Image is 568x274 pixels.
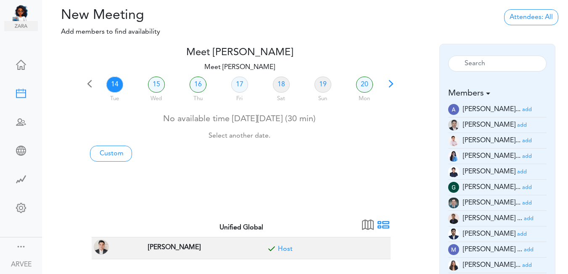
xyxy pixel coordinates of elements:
a: 19 [314,77,331,93]
a: Change side menu [16,242,26,253]
h2: New Meeting [48,8,211,24]
a: add [517,231,527,237]
span: [PERSON_NAME]... [463,200,520,206]
small: add [517,231,527,237]
div: Home [4,60,38,68]
span: [PERSON_NAME] ... [463,246,522,253]
a: 18 [273,77,290,93]
li: Tax Advisor (mc.talley@unified-accounting.com) [448,242,547,258]
div: Share Meeting Link [4,146,38,154]
small: add [517,169,527,175]
a: Change Settings [4,199,38,219]
li: Tax Manager (g.magsino@unified-accounting.com) [448,180,547,195]
img: Z [448,135,459,146]
div: Time Saved [4,174,38,183]
div: Thu [178,91,218,103]
div: Sat [261,91,301,103]
span: [PERSON_NAME]... [463,106,520,113]
a: add [522,262,532,269]
img: 9k= [448,213,459,224]
span: [PERSON_NAME]... [463,137,520,144]
a: add [524,246,534,253]
span: [PERSON_NAME] [463,168,515,175]
small: add [517,122,527,128]
small: Select another date. [209,133,270,139]
small: add [522,263,532,268]
a: add [517,168,527,175]
li: Tax Admin (i.herrera@unified-accounting.com) [448,195,547,211]
a: add [522,184,532,191]
div: Schedule Team Meeting [4,117,38,125]
img: zara.png [4,21,38,31]
span: Included for meeting [265,245,278,257]
small: add [524,216,534,221]
a: ARVEE [1,254,41,273]
span: Next 7 days [385,81,397,93]
span: [PERSON_NAME] [463,122,515,128]
small: add [522,200,532,206]
div: ARVEE [11,260,32,270]
img: wEqpdqGJg0NqAAAAABJRU5ErkJggg== [448,182,459,193]
a: add [522,153,532,160]
img: oYmRaigo6CGHQoVEE68UKaYmSv3mcdPtBqv6mR0IswoELyKVAGpf2awGYjY1lJF3I6BneypHs55I8hk2WCirnQq9SYxiZpiWh... [448,229,459,239]
a: Attendees: All [504,9,558,25]
h5: Members [448,88,547,98]
span: No available time [DATE][DATE] (30 min) [163,115,316,140]
img: E70kTnhEtDRAIGhEjAgBAJGBAiAQNCJGBAiAQMCJGAASESMCBEAgaESMCAEAkYECIBA0IkYECIBAwIkYABIRIwIEQCBoRIwIA... [448,104,459,115]
img: Z [448,166,459,177]
img: 2Q== [448,197,459,208]
li: Tax Admin (e.dayan@unified-accounting.com) [448,164,547,180]
div: Show menu and text [16,242,26,250]
span: [PERSON_NAME]... [463,153,520,160]
li: Tax Accountant (mc.cabasan@unified-accounting.com) [448,258,547,273]
a: add [517,122,527,128]
p: Add members to find availability [48,27,211,37]
a: Custom [90,146,132,162]
strong: Unified Global [219,224,263,231]
p: Meet [PERSON_NAME] [84,62,395,72]
span: [PERSON_NAME]... [463,184,520,191]
span: [PERSON_NAME] [463,231,515,237]
div: Sun [303,91,343,103]
a: 14 [106,77,123,93]
a: Included for meeting [278,246,293,253]
span: TAX PARTNER at Corona, CA, USA [146,241,203,253]
a: 15 [148,77,165,93]
li: Tax Manager (a.banaga@unified-accounting.com) [448,102,547,117]
input: Search [448,56,547,72]
small: add [522,107,532,112]
a: 17 [231,77,248,93]
strong: [PERSON_NAME] [148,244,201,251]
li: Tax Supervisor (a.millos@unified-accounting.com) [448,117,547,133]
div: Fri [219,91,259,103]
li: Tax Manager (c.madayag@unified-accounting.com) [448,149,547,164]
a: add [524,215,534,222]
span: [PERSON_NAME]... [463,262,520,269]
img: t+ebP8ENxXARE3R9ZYAAAAASUVORK5CYII= [448,260,459,271]
div: Tue [95,91,135,103]
div: Mon [344,91,384,103]
a: add [522,137,532,144]
img: 9k= [448,120,459,130]
li: Tax Manager (jm.atienza@unified-accounting.com) [448,211,547,226]
span: Previous 7 days [84,81,95,93]
div: Wed [136,91,176,103]
a: 16 [190,77,206,93]
div: New Meeting [4,88,38,97]
li: Tax Supervisor (am.latonio@unified-accounting.com) [448,133,547,149]
small: add [522,138,532,144]
a: 20 [356,77,373,93]
img: ARVEE FLORES(a.flores@unified-accounting.com, TAX PARTNER at Corona, CA, USA) [94,239,109,255]
img: Unified Global - Powered by TEAMCAL AI [13,4,38,21]
li: Partner (justine.tala@unifiedglobalph.com) [448,226,547,242]
img: wOzMUeZp9uVEwAAAABJRU5ErkJggg== [448,244,459,255]
span: [PERSON_NAME] ... [463,215,522,222]
a: add [522,106,532,113]
h4: Meet [PERSON_NAME] [84,47,395,59]
div: Change Settings [4,203,38,211]
a: add [522,200,532,206]
small: add [524,247,534,253]
img: 2Q== [448,151,459,162]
